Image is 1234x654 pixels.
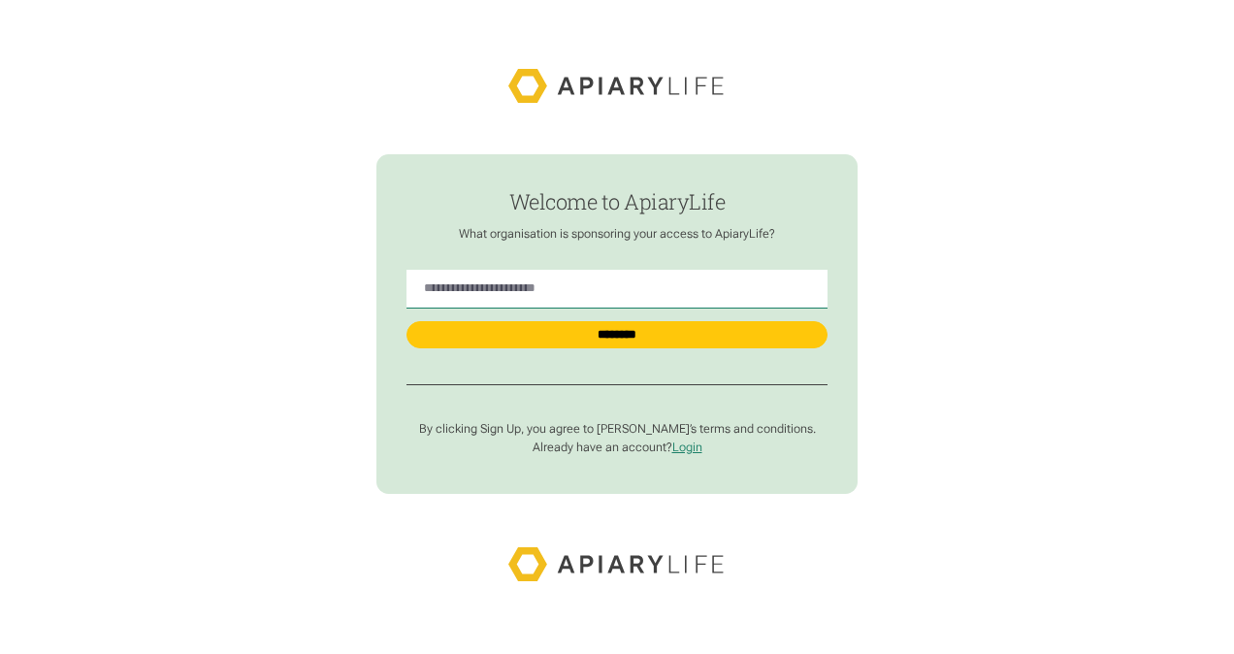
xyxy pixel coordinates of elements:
p: What organisation is sponsoring your access to ApiaryLife? [406,226,828,242]
a: Login [672,440,702,454]
p: Already have an account? [406,440,828,455]
h1: Welcome to ApiaryLife [406,190,828,213]
form: find-employer [376,154,859,493]
p: By clicking Sign Up, you agree to [PERSON_NAME]’s terms and conditions. [406,421,828,437]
